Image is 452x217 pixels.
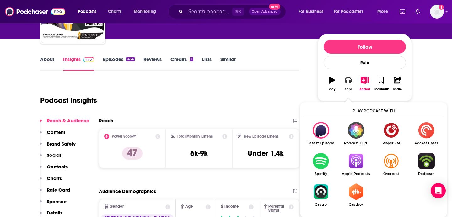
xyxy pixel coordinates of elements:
a: Reviews [143,56,162,71]
button: Brand Safety [40,141,76,152]
span: Latest Episode [303,141,338,145]
a: CastboxCastbox [338,183,374,207]
p: Reach & Audience [47,118,89,124]
img: Podchaser Pro [83,57,94,62]
span: Apple Podcasts [338,172,374,176]
a: PodbeanPodbean [409,153,444,176]
img: Podchaser - Follow, Share and Rate Podcasts [5,6,65,18]
p: Content [47,129,65,135]
button: Sponsors [40,198,67,210]
input: Search podcasts, credits, & more... [186,7,232,17]
div: Play [329,87,335,91]
button: Play [324,72,340,95]
div: The Tennessee Conservative on Latest Episode [303,122,338,145]
span: Open Advanced [252,10,278,13]
span: New [269,4,280,10]
h3: Under 1.4k [248,149,284,158]
p: 47 [122,147,143,160]
button: Charts [40,175,62,187]
button: Share [390,72,406,95]
button: Social [40,152,61,164]
span: Player FM [374,141,409,145]
a: Show notifications dropdown [397,6,408,17]
button: Bookmark [373,72,389,95]
button: open menu [294,7,331,17]
span: Age [185,204,193,209]
span: Podcast Guru [338,141,374,145]
button: Follow [324,40,406,54]
span: Gender [110,204,124,209]
span: For Business [299,7,323,16]
button: Added [357,72,373,95]
div: Bookmark [374,87,389,91]
a: CastroCastro [303,183,338,207]
div: Rate [324,56,406,69]
h2: Reach [99,118,113,124]
div: Apps [344,87,352,91]
a: SpotifySpotify [303,153,338,176]
p: Contacts [47,164,68,170]
button: Open AdvancedNew [249,8,281,15]
svg: Add a profile image [439,5,444,10]
button: open menu [373,7,396,17]
p: Charts [47,175,62,181]
a: OvercastOvercast [374,153,409,176]
button: Rate Card [40,187,70,198]
span: Overcast [374,172,409,176]
button: Reach & Audience [40,118,89,129]
button: Show profile menu [430,5,444,19]
span: ⌘ K [232,8,244,16]
img: User Profile [430,5,444,19]
span: Income [224,204,239,209]
a: Show notifications dropdown [413,6,422,17]
span: Pocket Casts [409,141,444,145]
h3: 6k-9k [190,149,208,158]
span: For Podcasters [334,7,364,16]
a: Apple PodcastsApple Podcasts [338,153,374,176]
div: 464 [126,57,135,61]
a: Charts [104,7,125,17]
a: Similar [220,56,236,71]
a: Episodes464 [103,56,135,71]
span: Castbox [338,203,374,207]
p: Social [47,152,61,158]
p: Details [47,210,62,216]
div: Added [359,87,370,91]
a: InsightsPodchaser Pro [63,56,94,71]
button: Apps [340,72,356,95]
h1: Podcast Insights [40,96,97,105]
a: About [40,56,54,71]
span: More [377,7,388,16]
div: Play podcast with [303,105,444,117]
div: 1 [190,57,193,61]
span: Logged in as FirstLiberty [430,5,444,19]
span: Charts [108,7,121,16]
div: Share [393,87,402,91]
span: Parental Status [268,204,288,213]
span: Spotify [303,172,338,176]
p: Brand Safety [47,141,76,147]
h2: New Episode Listens [244,134,278,139]
p: Sponsors [47,198,67,204]
span: Castro [303,203,338,207]
a: Player FMPlayer FM [374,122,409,145]
h2: Audience Demographics [99,188,156,194]
button: open menu [73,7,105,17]
a: Credits1 [170,56,193,71]
p: Rate Card [47,187,70,193]
span: Monitoring [134,7,156,16]
a: Pocket CastsPocket Casts [409,122,444,145]
h2: Total Monthly Listens [177,134,213,139]
a: Podcast GuruPodcast Guru [338,122,374,145]
span: Podcasts [78,7,96,16]
a: Lists [202,56,212,71]
button: open menu [330,7,373,17]
div: Search podcasts, credits, & more... [174,4,292,19]
button: Contacts [40,164,68,175]
button: open menu [129,7,164,17]
div: Open Intercom Messenger [431,183,446,198]
button: Content [40,129,65,141]
span: Podbean [409,172,444,176]
h2: Power Score™ [112,134,136,139]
